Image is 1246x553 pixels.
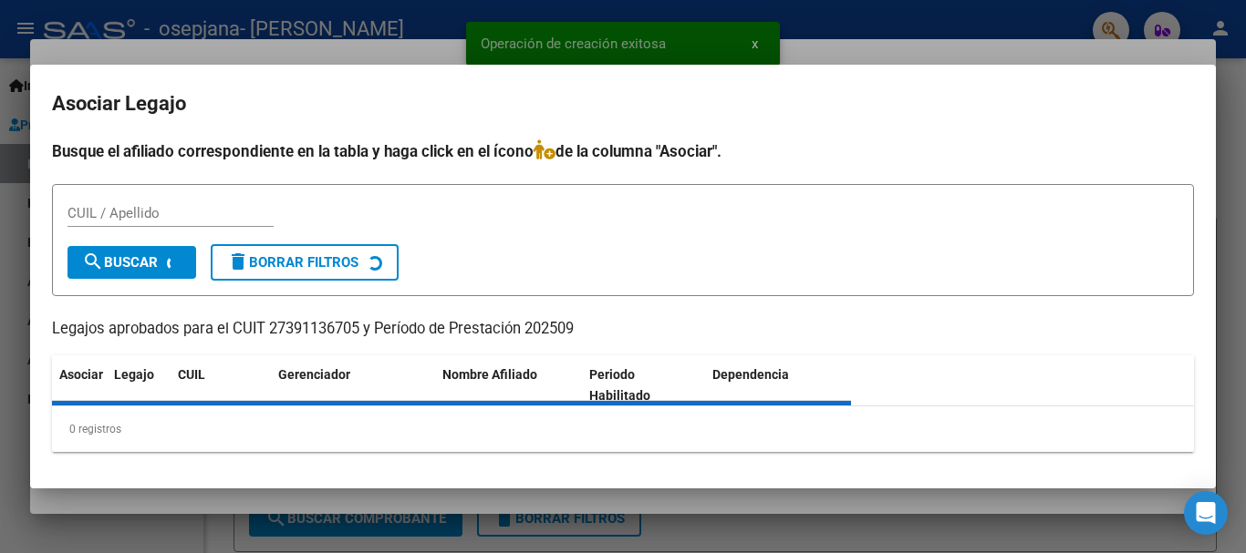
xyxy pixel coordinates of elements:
p: Legajos aprobados para el CUIT 27391136705 y Período de Prestación 202509 [52,318,1194,341]
datatable-header-cell: Nombre Afiliado [435,355,582,415]
span: Dependencia [712,367,789,382]
span: Periodo Habilitado [589,367,650,403]
datatable-header-cell: Legajo [107,355,171,415]
h2: Asociar Legajo [52,87,1194,121]
datatable-header-cell: Gerenciador [271,355,435,415]
datatable-header-cell: Asociar [52,355,107,415]
datatable-header-cell: CUIL [171,355,271,415]
mat-icon: search [82,251,104,272]
div: 0 registros [52,406,1194,452]
span: Borrar Filtros [227,254,358,271]
button: Borrar Filtros [211,244,399,281]
mat-icon: delete [227,251,249,272]
span: Legajo [114,367,154,382]
datatable-header-cell: Dependencia [705,355,852,415]
span: Buscar [82,254,158,271]
div: Open Intercom Messenger [1184,491,1228,535]
datatable-header-cell: Periodo Habilitado [582,355,705,415]
button: Buscar [67,246,196,279]
span: CUIL [178,367,205,382]
h4: Busque el afiliado correspondiente en la tabla y haga click en el ícono de la columna "Asociar". [52,139,1194,163]
span: Asociar [59,367,103,382]
span: Gerenciador [278,367,350,382]
span: Nombre Afiliado [442,367,537,382]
